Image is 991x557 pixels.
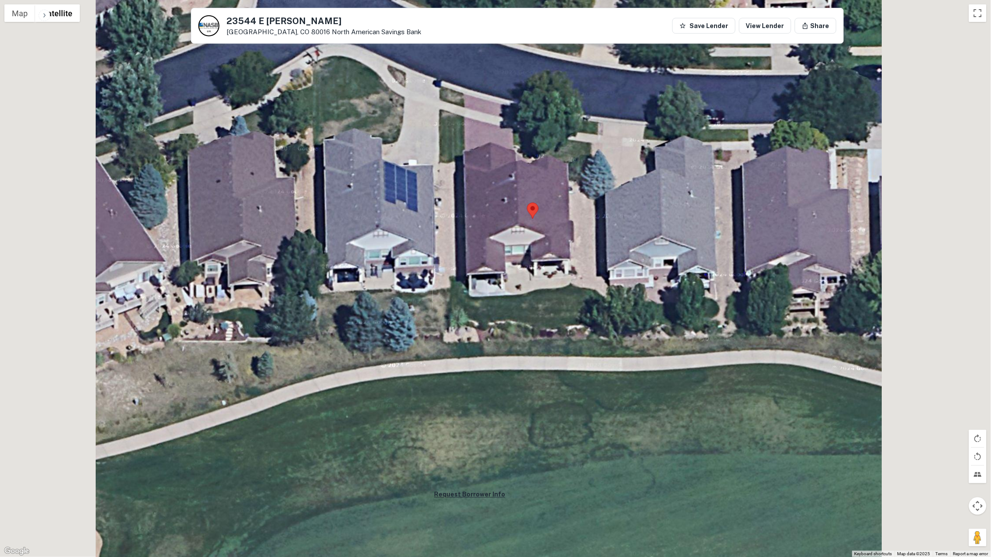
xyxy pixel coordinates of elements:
[434,489,505,500] button: Request Borrower Info
[672,18,736,34] button: Save Lender
[226,17,421,25] h5: 23544 E [PERSON_NAME]
[947,487,991,529] iframe: Chat Widget
[332,28,421,36] a: North American Savings Bank
[226,28,421,36] p: [GEOGRAPHIC_DATA], CO 80016
[739,18,791,34] a: View Lender
[795,18,837,34] button: Share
